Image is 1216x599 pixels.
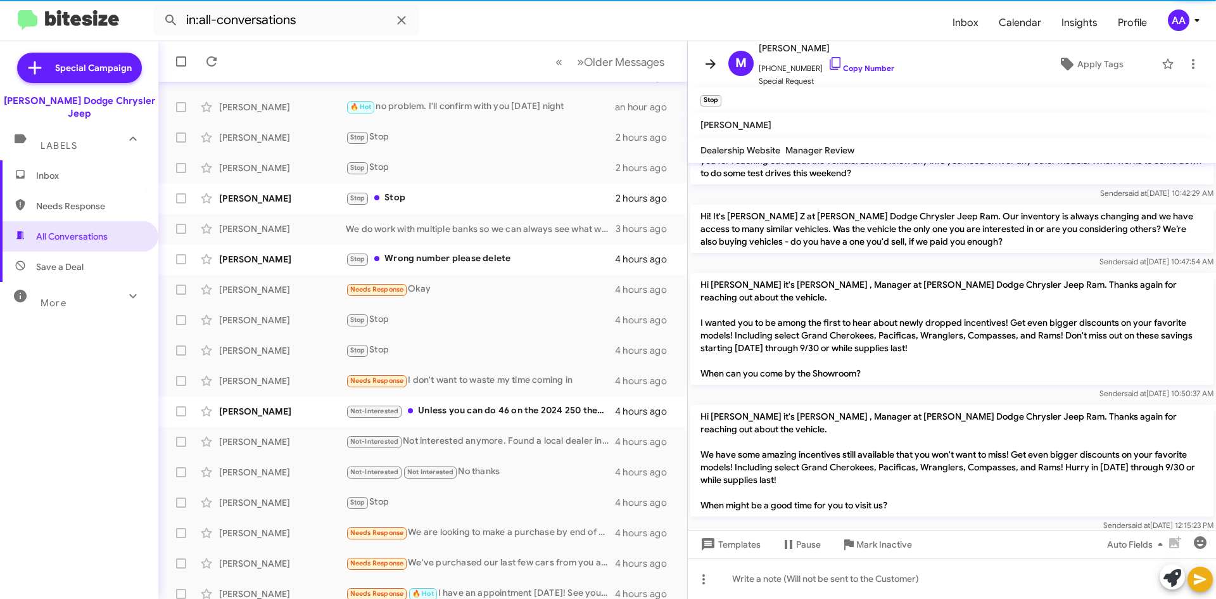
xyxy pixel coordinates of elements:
div: 4 hours ago [615,344,677,357]
a: Copy Number [828,63,894,73]
span: Not Interested [407,468,454,476]
span: Dealership Website [700,145,780,156]
a: Insights [1051,4,1108,41]
div: Stop [346,160,616,175]
div: Stop [346,191,616,205]
div: Wrong number please delete [346,252,615,266]
div: We are looking to make a purchase by end of calendar year, looking into used cars. Thx JDS [346,525,615,540]
span: Labels [41,140,77,151]
button: Mark Inactive [831,533,922,556]
p: Hi [PERSON_NAME] it's [PERSON_NAME] , Manager at [PERSON_NAME] Dodge Chrysler Jeep Ram. Thanks ag... [690,273,1213,385]
div: 4 hours ago [615,435,677,448]
button: Pause [771,533,831,556]
span: [PERSON_NAME] [700,119,771,131]
span: Needs Response [350,589,404,598]
span: Needs Response [350,285,404,293]
span: Manager Review [785,145,854,156]
span: Save a Deal [36,261,84,273]
a: Special Campaign [17,53,142,83]
div: [PERSON_NAME] [219,222,346,235]
div: 4 hours ago [615,314,677,326]
span: Sender [DATE] 10:42:29 AM [1100,188,1213,198]
div: 4 hours ago [615,375,677,387]
div: [PERSON_NAME] [219,557,346,570]
span: Needs Response [350,377,404,385]
a: Inbox [942,4,989,41]
span: Inbox [36,169,144,182]
div: 2 hours ago [616,192,677,205]
span: Stop [350,346,365,354]
div: an hour ago [615,101,677,113]
span: Stop [350,255,365,263]
span: Templates [698,533,761,556]
div: Not interested anymore. Found a local dealer in [GEOGRAPHIC_DATA]. Thanks! [346,434,615,449]
span: Sender [DATE] 12:15:23 PM [1103,520,1213,530]
small: Stop [700,95,721,106]
button: Auto Fields [1097,533,1178,556]
span: Older Messages [584,55,664,69]
div: 4 hours ago [615,466,677,479]
div: Okay [346,282,615,297]
div: 4 hours ago [615,253,677,266]
div: 2 hours ago [616,162,677,174]
div: 4 hours ago [615,283,677,296]
div: Stop [346,343,615,357]
div: I don't want to waste my time coming in [346,373,615,388]
span: » [577,54,584,70]
span: Needs Response [350,529,404,537]
div: Stop [346,495,615,510]
div: 4 hours ago [615,405,677,418]
span: Sender [DATE] 10:50:37 AM [1099,389,1213,398]
div: [PERSON_NAME] [219,131,346,144]
span: Pause [796,533,821,556]
div: Unless you can do 46 on the 2024 250 then I'm all good [346,404,615,418]
div: [PERSON_NAME] [219,253,346,266]
span: More [41,297,66,309]
span: Special Campaign [55,61,132,74]
div: No thanks [346,465,615,479]
div: [PERSON_NAME] [219,496,346,509]
input: Search [153,5,419,35]
div: [PERSON_NAME] [219,344,346,357]
span: 🔥 Hot [350,103,372,111]
span: Stop [350,164,365,172]
span: Special Request [759,75,894,87]
div: no problem. I'll confirm with you [DATE] night [346,100,615,114]
p: Hi! It's [PERSON_NAME] Z at [PERSON_NAME] Dodge Chrysler Jeep Ram. Our inventory is always changi... [690,205,1213,253]
span: Stop [350,194,365,202]
div: 4 hours ago [615,527,677,539]
span: said at [1125,188,1147,198]
span: [PHONE_NUMBER] [759,56,894,75]
div: We do work with multiple banks so we can always see what we can do for you when you come in. Did ... [346,222,616,235]
span: [PERSON_NAME] [759,41,894,56]
div: [PERSON_NAME] [219,283,346,296]
button: Templates [688,533,771,556]
div: 4 hours ago [615,496,677,509]
div: AA [1168,10,1189,31]
div: [PERSON_NAME] [219,162,346,174]
span: Not-Interested [350,468,399,476]
button: Next [569,49,672,75]
span: Needs Response [36,200,144,212]
span: Stop [350,498,365,506]
div: [PERSON_NAME] [219,101,346,113]
div: [PERSON_NAME] [219,466,346,479]
div: 4 hours ago [615,557,677,570]
div: We've purchased our last few cars from you and would have liked to continue but are limited at th... [346,556,615,570]
span: said at [1124,257,1146,266]
span: Needs Response [350,559,404,567]
button: Previous [548,49,570,75]
button: AA [1157,10,1202,31]
span: Not-Interested [350,437,399,446]
div: Stop [346,312,615,327]
div: [PERSON_NAME] [219,192,346,205]
span: Stop [350,316,365,324]
a: Profile [1108,4,1157,41]
span: All Conversations [36,230,108,243]
span: said at [1128,520,1150,530]
span: Not-Interested [350,407,399,415]
span: Auto Fields [1107,533,1168,556]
